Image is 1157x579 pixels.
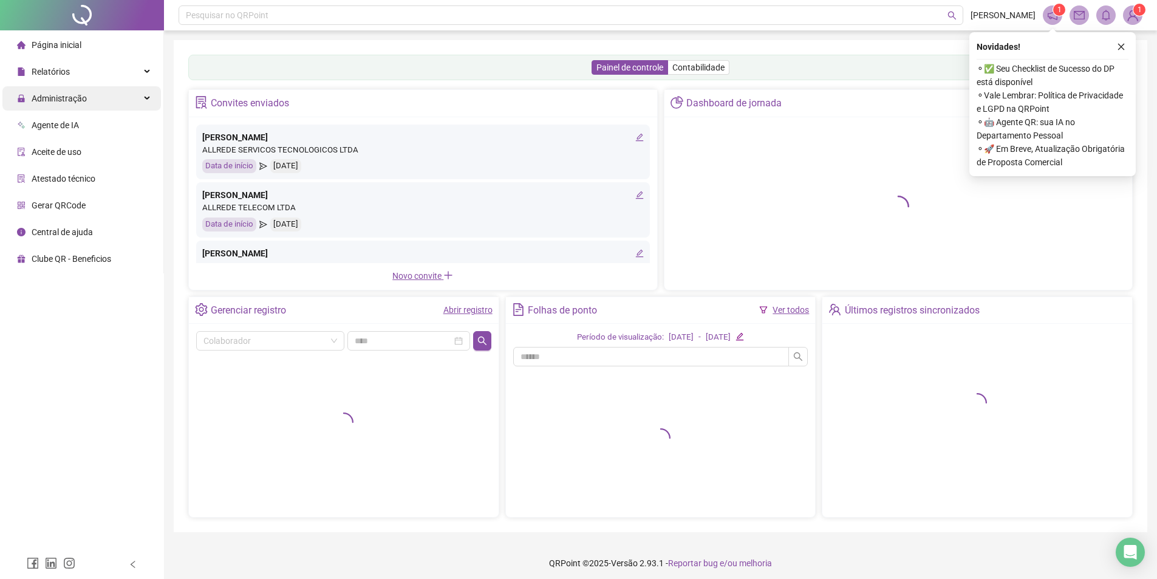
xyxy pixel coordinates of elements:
[202,144,644,157] div: ALLREDE SERVICOS TECNOLOGICOS LTDA
[195,303,208,316] span: setting
[668,558,772,568] span: Reportar bug e/ou melhoria
[793,352,803,361] span: search
[202,218,256,231] div: Data de início
[32,200,86,210] span: Gerar QRCode
[392,271,453,281] span: Novo convite
[202,188,644,202] div: [PERSON_NAME]
[45,557,57,569] span: linkedin
[968,393,987,413] span: loading
[17,201,26,210] span: qrcode
[635,133,644,142] span: edit
[528,300,597,321] div: Folhas de ponto
[1124,6,1142,24] img: 82410
[32,254,111,264] span: Clube QR - Beneficios
[259,218,267,231] span: send
[270,218,301,231] div: [DATE]
[129,560,137,569] span: left
[1116,538,1145,567] div: Open Intercom Messenger
[759,306,768,314] span: filter
[512,303,525,316] span: file-text
[32,120,79,130] span: Agente de IA
[596,63,663,72] span: Painel de controle
[202,202,644,214] div: ALLREDE TELECOM LTDA
[1057,5,1062,14] span: 1
[635,249,644,258] span: edit
[443,270,453,280] span: plus
[672,63,725,72] span: Contabilidade
[611,558,638,568] span: Versão
[32,147,81,157] span: Aceite de uso
[977,142,1128,169] span: ⚬ 🚀 Em Breve, Atualização Obrigatória de Proposta Comercial
[773,305,809,315] a: Ver todos
[977,89,1128,115] span: ⚬ Vale Lembrar: Política de Privacidade e LGPD na QRPoint
[270,159,301,173] div: [DATE]
[828,303,841,316] span: team
[334,413,353,432] span: loading
[577,331,664,344] div: Período de visualização:
[202,260,644,273] div: ALLREDE SERVICOS TECNOLOGICOS LTDA
[17,67,26,76] span: file
[947,11,957,20] span: search
[17,255,26,263] span: gift
[735,332,743,340] span: edit
[1074,10,1085,21] span: mail
[669,331,694,344] div: [DATE]
[977,40,1020,53] span: Novidades !
[202,247,644,260] div: [PERSON_NAME]
[195,96,208,109] span: solution
[686,93,782,114] div: Dashboard de jornada
[845,300,980,321] div: Últimos registros sincronizados
[202,131,644,144] div: [PERSON_NAME]
[1133,4,1145,16] sup: Atualize o seu contato no menu Meus Dados
[706,331,731,344] div: [DATE]
[32,174,95,183] span: Atestado técnico
[32,40,81,50] span: Página inicial
[1117,43,1125,51] span: close
[259,159,267,173] span: send
[635,191,644,199] span: edit
[17,148,26,156] span: audit
[477,336,487,346] span: search
[977,62,1128,89] span: ⚬ ✅ Seu Checklist de Sucesso do DP está disponível
[211,300,286,321] div: Gerenciar registro
[1047,10,1058,21] span: notification
[698,331,701,344] div: -
[887,196,909,218] span: loading
[971,9,1036,22] span: [PERSON_NAME]
[1138,5,1142,14] span: 1
[1101,10,1111,21] span: bell
[651,428,671,448] span: loading
[17,94,26,103] span: lock
[977,115,1128,142] span: ⚬ 🤖 Agente QR: sua IA no Departamento Pessoal
[443,305,493,315] a: Abrir registro
[1053,4,1065,16] sup: 1
[32,227,93,237] span: Central de ajuda
[671,96,683,109] span: pie-chart
[17,228,26,236] span: info-circle
[211,93,289,114] div: Convites enviados
[202,159,256,173] div: Data de início
[63,557,75,569] span: instagram
[17,41,26,49] span: home
[32,94,87,103] span: Administração
[17,174,26,183] span: solution
[27,557,39,569] span: facebook
[32,67,70,77] span: Relatórios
